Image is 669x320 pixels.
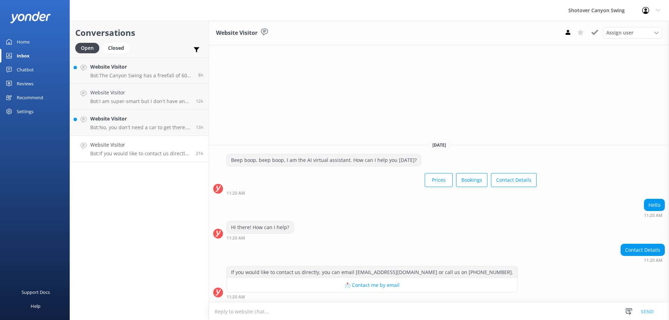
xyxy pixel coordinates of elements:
[103,44,133,52] a: Closed
[90,89,191,96] h4: Website Visitor
[198,72,203,78] span: 12:35am 15-Aug-2025 (UTC +12:00) Pacific/Auckland
[70,84,209,110] a: Website VisitorBot:I am super-smart but I don't have an answer for that in my knowledge base, sor...
[90,72,193,79] p: Bot: The Canyon Swing has a freefall of 60 meters from a platform that is 109 meters high.
[644,213,665,218] div: 11:20am 14-Aug-2025 (UTC +12:00) Pacific/Auckland
[227,266,517,278] div: If you would like to contact us directly, you can email [EMAIL_ADDRESS][DOMAIN_NAME] or call us o...
[226,190,537,195] div: 11:20am 14-Aug-2025 (UTC +12:00) Pacific/Auckland
[75,44,103,52] a: Open
[621,244,664,256] div: Contact Details
[90,124,191,131] p: Bot: No, you don't need a car to get there. We provide transport from our shop in town at [STREET...
[10,11,51,23] img: yonder-white-logo.png
[196,124,203,130] span: 06:53pm 14-Aug-2025 (UTC +12:00) Pacific/Auckland
[226,295,245,299] strong: 11:20 AM
[90,150,191,157] p: Bot: If you would like to contact us directly, you can email [EMAIL_ADDRESS][DOMAIN_NAME] or call...
[644,213,662,218] strong: 11:20 AM
[31,299,40,313] div: Help
[75,26,203,39] h2: Conversations
[90,141,191,149] h4: Website Visitor
[90,63,193,71] h4: Website Visitor
[428,142,450,148] span: [DATE]
[227,278,517,292] button: 📩 Contact me by email
[227,221,293,233] div: Hi there! How can I help?
[70,110,209,136] a: Website VisitorBot:No, you don't need a car to get there. We provide transport from our shop in t...
[90,98,191,104] p: Bot: I am super-smart but I don't have an answer for that in my knowledge base, sorry. Please try...
[17,63,34,77] div: Chatbot
[17,35,30,49] div: Home
[644,199,664,211] div: Hello
[226,235,294,240] div: 11:20am 14-Aug-2025 (UTC +12:00) Pacific/Auckland
[103,43,129,53] div: Closed
[17,77,33,91] div: Reviews
[226,191,245,195] strong: 11:20 AM
[17,91,43,104] div: Recommend
[196,98,203,104] span: 07:50pm 14-Aug-2025 (UTC +12:00) Pacific/Auckland
[226,294,518,299] div: 11:20am 14-Aug-2025 (UTC +12:00) Pacific/Auckland
[226,236,245,240] strong: 11:20 AM
[17,104,33,118] div: Settings
[621,258,665,263] div: 11:20am 14-Aug-2025 (UTC +12:00) Pacific/Auckland
[216,29,257,38] h3: Website Visitor
[425,173,453,187] button: Prices
[22,285,50,299] div: Support Docs
[603,27,662,38] div: Assign User
[17,49,30,63] div: Inbox
[70,136,209,162] a: Website VisitorBot:If you would like to contact us directly, you can email [EMAIL_ADDRESS][DOMAIN...
[70,57,209,84] a: Website VisitorBot:The Canyon Swing has a freefall of 60 meters from a platform that is 109 meter...
[90,115,191,123] h4: Website Visitor
[606,29,633,37] span: Assign user
[456,173,487,187] button: Bookings
[644,258,662,263] strong: 11:20 AM
[227,154,421,166] div: Beep boop, beep boop, I am the AI virtual assistant. How can I help you [DATE]?
[491,173,537,187] button: Contact Details
[75,43,99,53] div: Open
[196,150,203,156] span: 11:20am 14-Aug-2025 (UTC +12:00) Pacific/Auckland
